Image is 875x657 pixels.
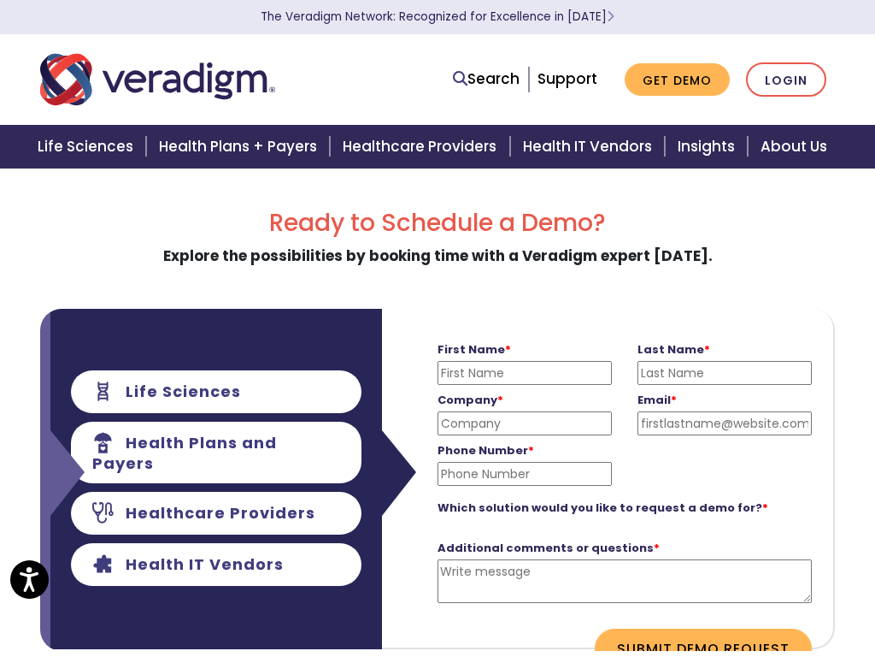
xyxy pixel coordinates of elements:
[746,62,826,98] a: Login
[437,500,768,516] strong: Which solution would you like to request a demo for?
[537,68,597,89] a: Support
[637,341,710,358] strong: Last Name
[607,9,614,25] span: Learn More
[40,209,835,238] h2: Ready to Schedule a Demo?
[437,361,612,385] input: First Name
[437,341,511,358] strong: First Name
[437,462,612,486] input: Phone Number
[261,9,614,25] a: The Veradigm Network: Recognized for Excellence in [DATE]Learn More
[637,411,812,435] input: firstlastname@website.com
[637,361,812,385] input: Last Name
[163,246,713,266] strong: Explore the possibilities by booking time with a Veradigm expert [DATE].
[149,125,332,169] a: Health Plans + Payers
[453,68,520,91] a: Search
[750,125,848,169] a: About Us
[437,392,503,408] strong: Company
[513,125,667,169] a: Health IT Vendors
[637,392,677,408] strong: Email
[437,442,534,459] strong: Phone Number
[40,51,275,108] img: Veradigm logo
[437,540,660,556] strong: Additional comments or questions
[667,125,750,169] a: Insights
[437,411,612,435] input: Company
[332,125,512,169] a: Healthcare Providers
[625,63,730,97] a: Get Demo
[27,125,149,169] a: Life Sciences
